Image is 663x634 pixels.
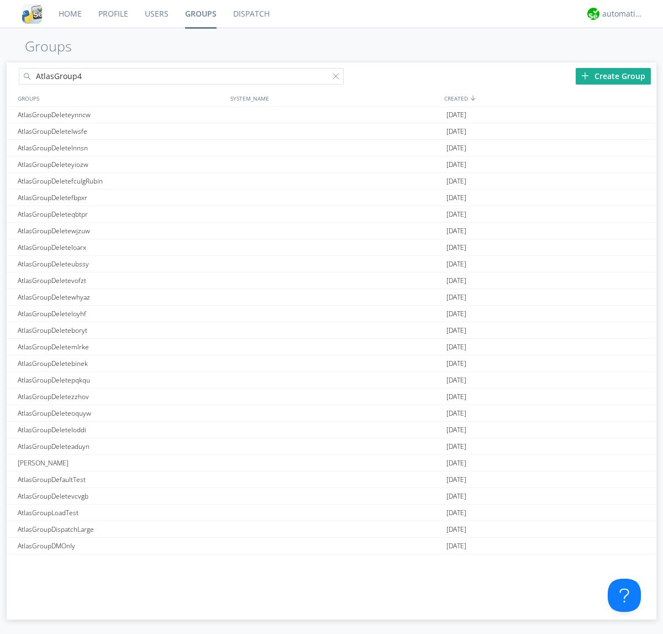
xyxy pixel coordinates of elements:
div: AtlasGroupDeletevofzt [15,273,228,289]
a: AtlasGroupDeletewjzuw[DATE] [7,223,656,239]
span: [DATE] [446,455,466,471]
span: [DATE] [446,521,466,538]
div: AtlasGroupDeleteloyhf [15,306,228,322]
span: [DATE] [446,538,466,554]
a: AtlasGroupDeletezzhov[DATE] [7,389,656,405]
div: AtlasGroupDeletelnnsn [15,140,228,156]
span: [DATE] [446,554,466,571]
iframe: Toggle Customer Support [608,579,641,612]
a: AtlasGroupDeleteboryt[DATE] [7,322,656,339]
a: AtlasGroupDeletemlrke[DATE] [7,339,656,355]
a: AtlasGroupDeleteloyhf[DATE] [7,306,656,322]
span: [DATE] [446,239,466,256]
div: [PERSON_NAME] [15,455,228,471]
a: AtlasGroupDeleteubssy[DATE] [7,256,656,273]
a: AtlasGroupDefaultTest[DATE] [7,471,656,488]
span: [DATE] [446,372,466,389]
span: [DATE] [446,206,466,223]
img: plus.svg [581,72,589,80]
a: AtlasGroupDeleteynncw[DATE] [7,107,656,123]
div: AtlasGroupDeletewjzuw [15,223,228,239]
div: AtlasGroupDeletepqkqu [15,372,228,388]
div: AtlasGroupDeletefbpxr [15,190,228,206]
a: AtlasGroupDeleteaduyn[DATE] [7,438,656,455]
span: [DATE] [446,322,466,339]
div: AtlasGroupDeleteaduyn [15,438,228,454]
a: AtlasGroupDeleteloddi[DATE] [7,422,656,438]
span: [DATE] [446,156,466,173]
div: AtlasGroupDeletemlrke [15,339,228,355]
div: AtlasGroupDeletewhyaz [15,289,228,305]
div: AtlasGroupDeleteynncw [15,107,228,123]
span: [DATE] [446,289,466,306]
div: AtlasGroupDeletelwsfe [15,123,228,139]
a: AtlasGroupDeletelnnsn[DATE] [7,140,656,156]
span: [DATE] [446,190,466,206]
span: [DATE] [446,405,466,422]
span: [DATE] [446,107,466,123]
a: AtlasGroupDeleteqbtpr[DATE] [7,206,656,223]
span: [DATE] [446,471,466,488]
span: [DATE] [446,173,466,190]
div: AtlasGroupDispatchLarge [15,521,228,537]
img: cddb5a64eb264b2086981ab96f4c1ba7 [22,4,42,24]
div: GROUPS [15,90,225,106]
a: AtlasGroupDeleteoquyw[DATE] [7,405,656,422]
a: AtlasGroupDMOnly[DATE] [7,538,656,554]
div: AtlasGroupDeleteboryt [15,322,228,338]
div: AtlasGroupDeleteubssy [15,256,228,272]
span: [DATE] [446,339,466,355]
div: AtlasGroupDeleteloddi [15,422,228,438]
div: AtlasGroupDeletefculgRubin [15,173,228,189]
div: AtlasGroupDeleteqbtpr [15,206,228,222]
a: AtlasGroupDeletefbpxr[DATE] [7,190,656,206]
a: AtlasGroupDispatchLarge[DATE] [7,521,656,538]
span: [DATE] [446,123,466,140]
span: [DATE] [446,438,466,455]
a: AtlasGroupDeletewhyaz[DATE] [7,289,656,306]
a: AtlasGroupDeleteyiozw[DATE] [7,156,656,173]
a: AtlasGroupDeleteloarx[DATE] [7,239,656,256]
a: AtlasGroupMessageArchive[DATE] [7,554,656,571]
a: AtlasGroupDeletevcvgb[DATE] [7,488,656,505]
div: AtlasGroupDeleteloarx [15,239,228,255]
div: AtlasGroupDMOnly [15,538,228,554]
span: [DATE] [446,140,466,156]
div: automation+atlas [602,8,644,19]
img: d2d01cd9b4174d08988066c6d424eccd [587,8,599,20]
a: [PERSON_NAME][DATE] [7,455,656,471]
div: Create Group [576,68,651,85]
span: [DATE] [446,389,466,405]
a: AtlasGroupLoadTest[DATE] [7,505,656,521]
span: [DATE] [446,223,466,239]
span: [DATE] [446,488,466,505]
a: AtlasGroupDeletebinek[DATE] [7,355,656,372]
div: AtlasGroupLoadTest [15,505,228,521]
input: Search groups [19,68,344,85]
div: AtlasGroupDeletevcvgb [15,488,228,504]
a: AtlasGroupDeletevofzt[DATE] [7,273,656,289]
div: CREATED [441,90,656,106]
span: [DATE] [446,422,466,438]
div: AtlasGroupMessageArchive [15,554,228,570]
div: SYSTEM_NAME [228,90,441,106]
span: [DATE] [446,306,466,322]
div: AtlasGroupDeleteoquyw [15,405,228,421]
span: [DATE] [446,505,466,521]
div: AtlasGroupDeleteyiozw [15,156,228,172]
a: AtlasGroupDeletefculgRubin[DATE] [7,173,656,190]
div: AtlasGroupDefaultTest [15,471,228,488]
a: AtlasGroupDeletepqkqu[DATE] [7,372,656,389]
span: [DATE] [446,355,466,372]
span: [DATE] [446,273,466,289]
a: AtlasGroupDeletelwsfe[DATE] [7,123,656,140]
span: [DATE] [446,256,466,273]
div: AtlasGroupDeletezzhov [15,389,228,405]
div: AtlasGroupDeletebinek [15,355,228,371]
